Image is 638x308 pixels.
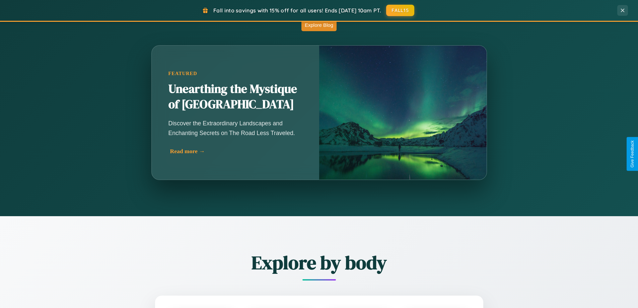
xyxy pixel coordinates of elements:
[168,71,302,76] div: Featured
[118,250,520,275] h2: Explore by body
[301,19,337,31] button: Explore Blog
[630,140,635,168] div: Give Feedback
[386,5,414,16] button: FALL15
[168,81,302,112] h2: Unearthing the Mystique of [GEOGRAPHIC_DATA]
[213,7,381,14] span: Fall into savings with 15% off for all users! Ends [DATE] 10am PT.
[170,148,304,155] div: Read more →
[168,119,302,137] p: Discover the Extraordinary Landscapes and Enchanting Secrets on The Road Less Traveled.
